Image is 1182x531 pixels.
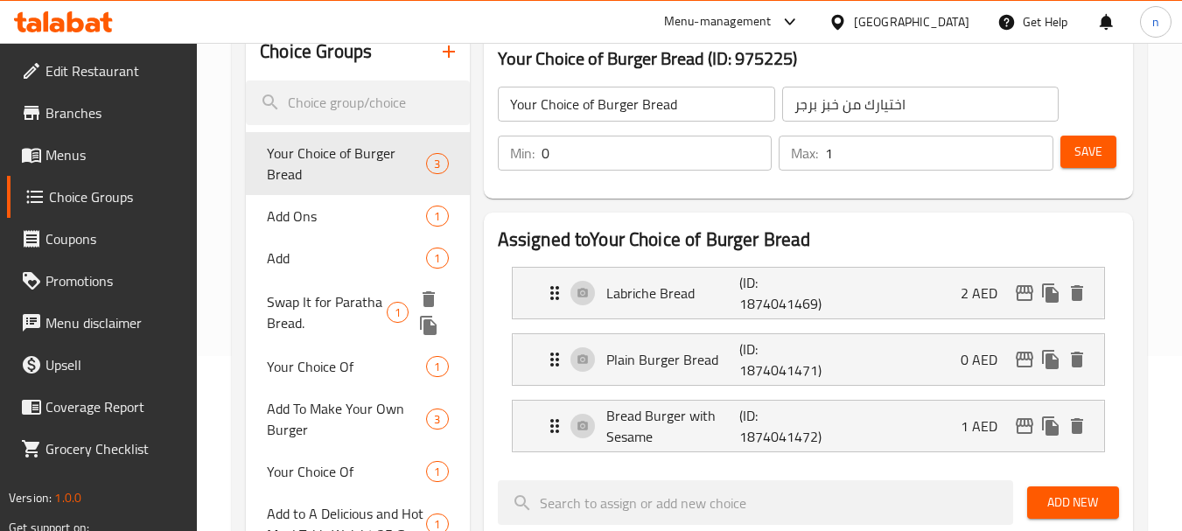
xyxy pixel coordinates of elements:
span: Add [267,248,426,269]
p: 1 AED [961,416,1011,437]
span: Add To Make Your Own Burger [267,398,426,440]
div: Choices [426,409,448,430]
a: Upsell [7,344,198,386]
div: Menu-management [664,11,772,32]
div: Choices [426,356,448,377]
span: Swap It for Paratha Bread. [267,291,387,333]
a: Grocery Checklist [7,428,198,470]
a: Menu disclaimer [7,302,198,344]
span: Coverage Report [45,396,184,417]
span: Coupons [45,228,184,249]
span: 1.0.0 [54,486,81,509]
span: n [1152,12,1159,31]
span: Add New [1041,492,1105,514]
a: Coupons [7,218,198,260]
div: Choices [426,153,448,174]
button: duplicate [1038,346,1064,373]
span: Your Choice Of [267,461,426,482]
span: 1 [427,464,447,480]
input: search [246,80,469,125]
a: Menus [7,134,198,176]
h3: Your Choice of Burger Bread (ID: 975225) [498,45,1119,73]
p: (ID: 1874041472) [739,405,829,447]
button: duplicate [1038,280,1064,306]
div: Expand [513,334,1104,385]
div: Add1 [246,237,469,279]
p: (ID: 1874041471) [739,339,829,381]
h2: Assigned to Your Choice of Burger Bread [498,227,1119,253]
button: delete [1064,413,1090,439]
div: Add Ons1 [246,195,469,237]
span: Menu disclaimer [45,312,184,333]
div: Choices [426,206,448,227]
div: Swap It for Paratha Bread.1deleteduplicate [246,279,469,346]
div: Choices [387,302,409,323]
button: delete [416,286,442,312]
p: Bread Burger with Sesame [606,405,740,447]
div: Choices [426,461,448,482]
p: Min: [510,143,535,164]
span: 1 [427,208,447,225]
p: Labriche Bread [606,283,740,304]
li: Expand [498,326,1119,393]
span: Your Choice Of [267,356,426,377]
button: Add New [1027,486,1119,519]
div: Your Choice Of1 [246,346,469,388]
span: 1 [388,304,408,321]
span: Version: [9,486,52,509]
button: edit [1011,346,1038,373]
a: Branches [7,92,198,134]
span: Choice Groups [49,186,184,207]
div: Choices [426,248,448,269]
p: (ID: 1874041469) [739,272,829,314]
div: Your Choice Of1 [246,451,469,493]
span: 1 [427,250,447,267]
span: Save [1074,141,1102,163]
a: Edit Restaurant [7,50,198,92]
span: 3 [427,156,447,172]
span: 3 [427,411,447,428]
p: 2 AED [961,283,1011,304]
li: Expand [498,260,1119,326]
button: edit [1011,413,1038,439]
span: Add Ons [267,206,426,227]
span: Branches [45,102,184,123]
h2: Choice Groups [260,38,372,65]
p: 0 AED [961,349,1011,370]
div: [GEOGRAPHIC_DATA] [854,12,969,31]
div: Your Choice of Burger Bread3 [246,132,469,195]
span: 1 [427,359,447,375]
a: Coverage Report [7,386,198,428]
p: Max: [791,143,818,164]
div: Expand [513,401,1104,451]
a: Promotions [7,260,198,302]
div: Add To Make Your Own Burger3 [246,388,469,451]
li: Expand [498,393,1119,459]
button: delete [1064,280,1090,306]
button: Save [1060,136,1116,168]
span: Upsell [45,354,184,375]
button: duplicate [416,312,442,339]
button: edit [1011,280,1038,306]
button: delete [1064,346,1090,373]
div: Expand [513,268,1104,318]
button: duplicate [1038,413,1064,439]
span: Your Choice of Burger Bread [267,143,426,185]
p: Plain Burger Bread [606,349,740,370]
span: Edit Restaurant [45,60,184,81]
span: Menus [45,144,184,165]
span: Promotions [45,270,184,291]
span: Grocery Checklist [45,438,184,459]
input: search [498,480,1013,525]
a: Choice Groups [7,176,198,218]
